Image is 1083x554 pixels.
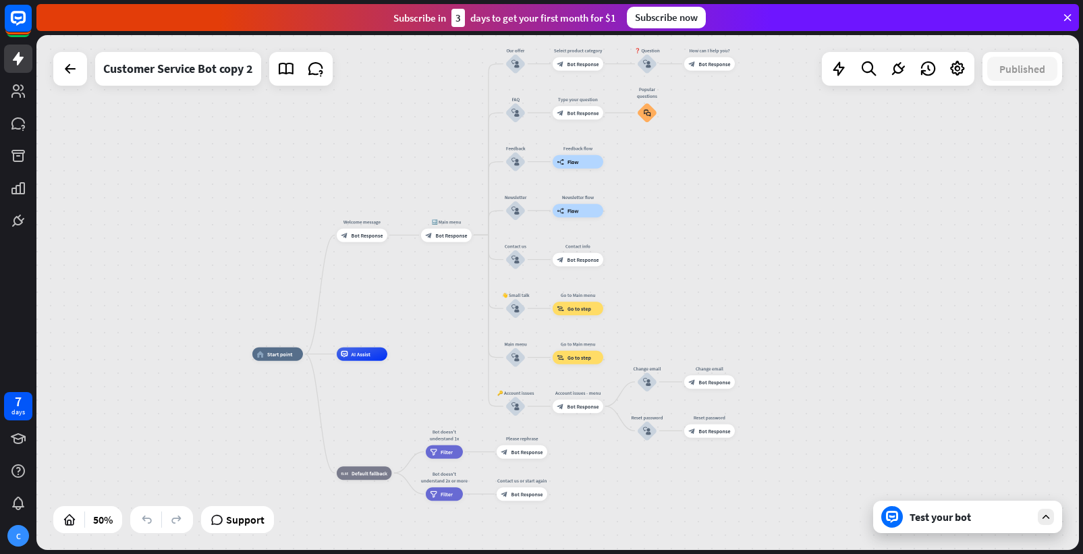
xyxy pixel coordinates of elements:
span: Support [226,509,265,530]
div: Go to Main menu [547,292,608,298]
span: Default fallback [352,470,387,476]
span: Bot Response [567,403,599,410]
div: Select product category [547,47,608,54]
span: Start point [267,351,293,358]
i: block_bot_response [688,427,695,434]
span: Go to step [567,354,591,361]
div: 50% [89,509,117,530]
i: block_bot_response [557,61,563,67]
div: Contact us [495,243,536,250]
span: Bot Response [698,61,730,67]
div: Reset password [627,414,667,420]
div: C [7,525,29,547]
div: Customer Service Bot copy 2 [103,52,253,86]
div: Newsletter [495,194,536,200]
i: block_goto [557,305,564,312]
div: Account issues - menu [547,389,608,396]
div: Popular questions [632,86,662,99]
i: block_bot_response [688,379,695,385]
i: builder_tree [557,159,564,165]
i: block_user_input [643,426,651,435]
button: Open LiveChat chat widget [11,5,51,46]
div: Our offer [495,47,536,54]
div: Go to Main menu [547,341,608,348]
div: Main menu [495,341,536,348]
div: days [11,408,25,417]
i: block_user_input [511,109,520,117]
div: Newsletter flow [547,194,608,200]
div: FAQ [495,96,536,103]
div: How can I help you? [679,47,740,54]
span: Bot Response [511,491,543,497]
div: Contact us or start again [491,477,552,484]
div: 7 [15,395,22,408]
i: builder_tree [557,207,564,214]
i: block_user_input [643,378,651,386]
div: 3 [451,9,465,27]
span: Filter [441,491,453,497]
div: Bot doesn't understand 2x or more [420,470,468,484]
span: Bot Response [511,449,543,455]
i: block_fallback [341,470,348,476]
i: block_bot_response [501,491,507,497]
div: Feedback [495,145,536,152]
span: Filter [441,449,453,455]
span: Bot Response [351,231,383,238]
span: Bot Response [435,231,467,238]
a: 7 days [4,392,32,420]
div: Feedback flow [547,145,608,152]
div: Subscribe now [627,7,706,28]
span: Bot Response [567,61,599,67]
div: Change email [679,365,740,372]
i: block_bot_response [557,403,563,410]
span: Bot Response [698,427,730,434]
i: block_bot_response [425,231,432,238]
i: block_bot_response [557,256,563,263]
i: block_user_input [511,60,520,68]
div: Type your question [547,96,608,103]
i: block_user_input [643,60,651,68]
i: block_user_input [511,304,520,312]
i: block_user_input [511,402,520,410]
div: Contact info [547,243,608,250]
div: 👋 Small talk [495,292,536,298]
div: Please rephrase [491,435,552,442]
i: block_bot_response [501,449,507,455]
span: Flow [567,159,579,165]
div: Welcome message [331,218,392,225]
span: Bot Response [567,109,599,116]
i: block_goto [557,354,564,361]
i: home_2 [256,351,264,358]
div: 🔑 Account issues [495,389,536,396]
i: filter [430,449,437,455]
i: block_user_input [511,158,520,166]
span: Bot Response [698,379,730,385]
div: Reset password [679,414,740,420]
i: block_bot_response [557,109,563,116]
div: Test your bot [910,510,1031,524]
i: filter [430,491,437,497]
div: 🔙 Main menu [416,218,476,225]
button: Published [987,57,1057,81]
i: block_user_input [511,206,520,215]
i: block_faq [644,109,651,117]
i: block_user_input [511,354,520,362]
div: Subscribe in days to get your first month for $1 [393,9,616,27]
div: ❓ Question [627,47,667,54]
span: Go to step [567,305,591,312]
div: Bot doesn't understand 1x [420,428,468,442]
i: block_user_input [511,256,520,264]
span: Bot Response [567,256,599,263]
span: Flow [567,207,579,214]
span: AI Assist [351,351,370,358]
i: block_bot_response [341,231,348,238]
div: Change email [627,365,667,372]
i: block_bot_response [688,61,695,67]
